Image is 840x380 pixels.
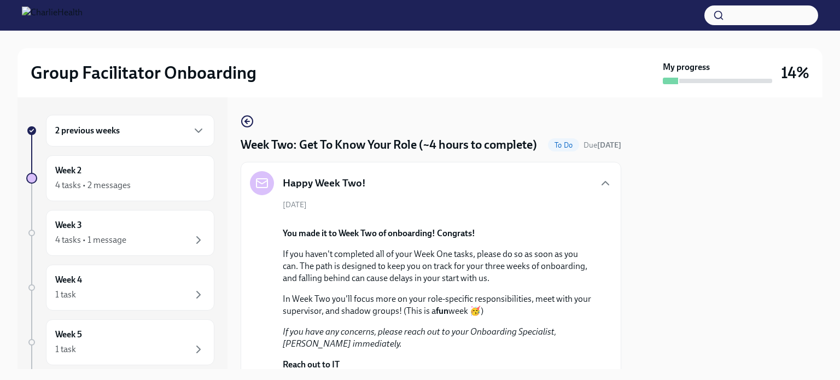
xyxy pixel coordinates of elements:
strong: You made it to Week Two of onboarding! Congrats! [283,228,475,238]
h6: Week 5 [55,329,82,341]
h2: Group Facilitator Onboarding [31,62,256,84]
div: 2 previous weeks [46,115,214,147]
p: If you haven't completed all of your Week One tasks, please do so as soon as you can. The path is... [283,248,594,284]
h3: 14% [781,63,809,83]
a: Week 24 tasks • 2 messages [26,155,214,201]
h6: Week 4 [55,274,82,286]
div: 1 task [55,289,76,301]
strong: My progress [663,61,710,73]
strong: fun [436,306,448,316]
a: Week 51 task [26,319,214,365]
div: 1 task [55,343,76,355]
h5: Happy Week Two! [283,176,366,190]
span: [DATE] [283,200,307,210]
img: CharlieHealth [22,7,83,24]
strong: Reach out to IT [283,359,340,370]
div: 4 tasks • 2 messages [55,179,131,191]
strong: [DATE] [597,141,621,150]
h6: 2 previous weeks [55,125,120,137]
div: 4 tasks • 1 message [55,234,126,246]
span: August 18th, 2025 10:00 [584,140,621,150]
em: If you have any concerns, please reach out to your Onboarding Specialist, [PERSON_NAME] immediately. [283,326,556,349]
span: Due [584,141,621,150]
span: To Do [548,141,579,149]
h6: Week 2 [55,165,81,177]
h4: Week Two: Get To Know Your Role (~4 hours to complete) [241,137,537,153]
h6: Week 3 [55,219,82,231]
p: In Week Two you'll focus more on your role-specific responsibilities, meet with your supervisor, ... [283,293,594,317]
a: Week 34 tasks • 1 message [26,210,214,256]
a: Week 41 task [26,265,214,311]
